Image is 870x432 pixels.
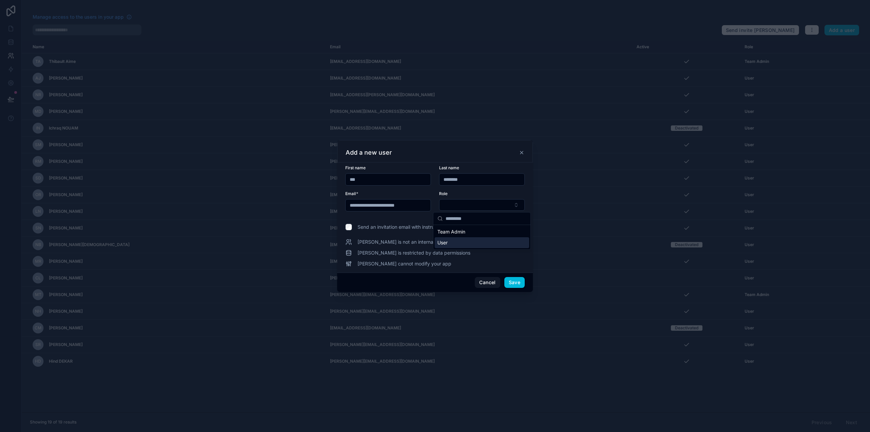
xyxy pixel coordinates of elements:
[437,228,465,235] span: Team Admin
[475,277,500,288] button: Cancel
[358,260,451,267] span: [PERSON_NAME] cannot modify your app
[437,239,448,246] span: User
[433,225,530,249] div: Suggestions
[358,224,467,230] span: Send an invitation email with instructions to log in
[439,191,448,196] span: Role
[358,239,467,245] span: [PERSON_NAME] is not an internal team member
[439,165,459,170] span: Last name
[345,191,356,196] span: Email
[346,149,392,157] h3: Add a new user
[345,224,352,230] input: Send an invitation email with instructions to log in
[439,199,525,211] button: Select Button
[358,249,470,256] span: [PERSON_NAME] is restricted by data permissions
[345,165,366,170] span: First name
[504,277,525,288] button: Save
